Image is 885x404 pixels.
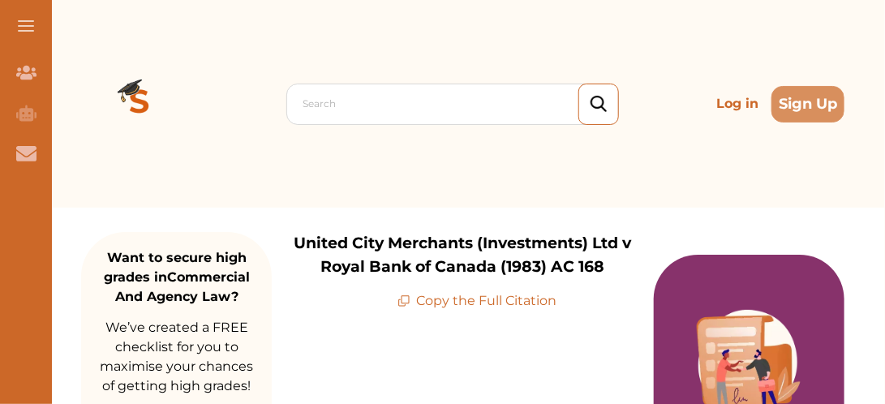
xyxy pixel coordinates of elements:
p: United City Merchants (Investments) Ltd v Royal Bank of Canada (1983) AC 168 [272,232,654,278]
p: Copy the Full Citation [397,291,557,311]
img: search_icon [591,96,607,113]
p: Log in [710,88,765,120]
strong: Want to secure high grades in Commercial And Agency Law ? [104,250,250,304]
button: Sign Up [771,86,844,122]
img: Logo [81,45,198,162]
span: We’ve created a FREE checklist for you to maximise your chances of getting high grades! [100,320,253,393]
